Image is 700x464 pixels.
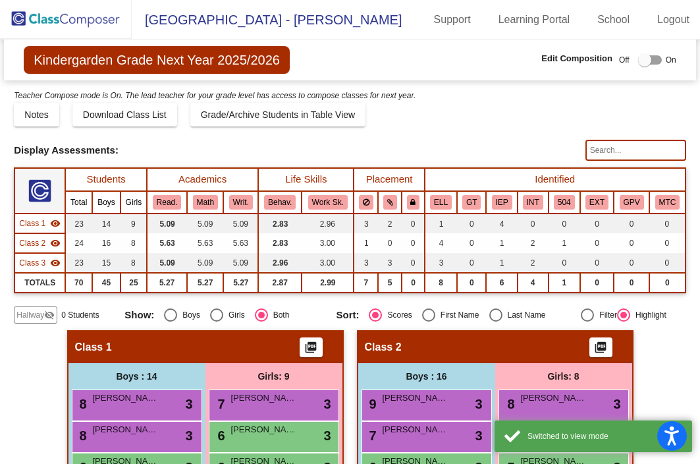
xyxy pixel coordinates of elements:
[425,233,457,253] td: 4
[492,195,512,210] button: IEP
[72,103,177,127] button: Download Class List
[435,309,479,321] div: First Name
[475,426,482,446] span: 3
[336,308,545,322] mat-radio-group: Select an option
[594,309,617,321] div: Filter
[614,191,649,214] th: Good Parent Volunteer
[620,195,644,210] button: GPV
[425,214,457,233] td: 1
[147,253,187,273] td: 5.09
[549,233,580,253] td: 1
[14,144,119,156] span: Display Assessments:
[65,273,92,293] td: 70
[121,273,147,293] td: 25
[549,214,580,233] td: 0
[366,397,377,411] span: 9
[302,214,354,233] td: 2.96
[147,233,187,253] td: 5.63
[580,273,614,293] td: 0
[258,168,354,191] th: Life Skills
[92,233,121,253] td: 16
[231,391,297,405] span: [PERSON_NAME]
[223,309,245,321] div: Girls
[354,273,378,293] td: 7
[457,191,486,214] th: Gifted and Talented
[354,168,424,191] th: Placement
[61,309,99,321] span: 0 Students
[24,109,49,120] span: Notes
[14,273,65,293] td: TOTALS
[649,233,686,253] td: 0
[223,273,258,293] td: 5.27
[124,308,326,322] mat-radio-group: Select an option
[187,214,223,233] td: 5.09
[205,363,342,390] div: Girls: 9
[425,253,457,273] td: 3
[65,191,92,214] th: Total
[215,428,225,443] span: 6
[92,253,121,273] td: 15
[354,233,378,253] td: 1
[358,363,495,390] div: Boys : 16
[14,253,65,273] td: Hidden teacher - No Class Name
[121,233,147,253] td: 8
[457,273,486,293] td: 0
[187,233,223,253] td: 5.63
[383,391,448,405] span: [PERSON_NAME]
[541,52,612,65] span: Edit Composition
[366,428,377,443] span: 7
[613,394,620,414] span: 3
[457,233,486,253] td: 0
[457,214,486,233] td: 0
[523,195,543,210] button: INT
[587,9,640,30] a: School
[93,423,159,436] span: [PERSON_NAME]
[649,273,686,293] td: 0
[187,253,223,273] td: 5.09
[223,253,258,273] td: 5.09
[24,46,290,74] span: Kindergarden Grade Next Year 2025/2026
[258,214,302,233] td: 2.83
[76,428,87,443] span: 8
[65,168,147,191] th: Students
[425,168,686,191] th: Identified
[185,394,192,414] span: 3
[354,214,378,233] td: 3
[402,214,425,233] td: 0
[378,233,402,253] td: 0
[649,191,686,214] th: Midyear Teacher Change
[65,233,92,253] td: 24
[14,103,59,127] button: Notes
[593,341,608,359] mat-icon: picture_as_pdf
[300,337,323,357] button: Print Students Details
[378,253,402,273] td: 3
[649,214,686,233] td: 0
[187,273,223,293] td: 5.27
[614,233,649,253] td: 0
[580,214,614,233] td: 0
[16,309,44,321] span: Hallway
[495,363,632,390] div: Girls: 8
[65,214,92,233] td: 23
[50,218,61,229] mat-icon: visibility
[193,195,218,210] button: Math
[486,253,517,273] td: 1
[486,233,517,253] td: 1
[223,233,258,253] td: 5.63
[649,253,686,273] td: 0
[215,397,225,411] span: 7
[580,233,614,253] td: 0
[614,253,649,273] td: 0
[655,195,680,210] button: MTC
[549,253,580,273] td: 0
[19,217,45,229] span: Class 1
[486,214,517,233] td: 4
[303,341,319,359] mat-icon: picture_as_pdf
[462,195,481,210] button: GT
[323,426,331,446] span: 3
[425,273,457,293] td: 8
[383,423,448,436] span: [PERSON_NAME]
[430,195,452,210] button: ELL
[504,397,515,411] span: 8
[147,168,258,191] th: Academics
